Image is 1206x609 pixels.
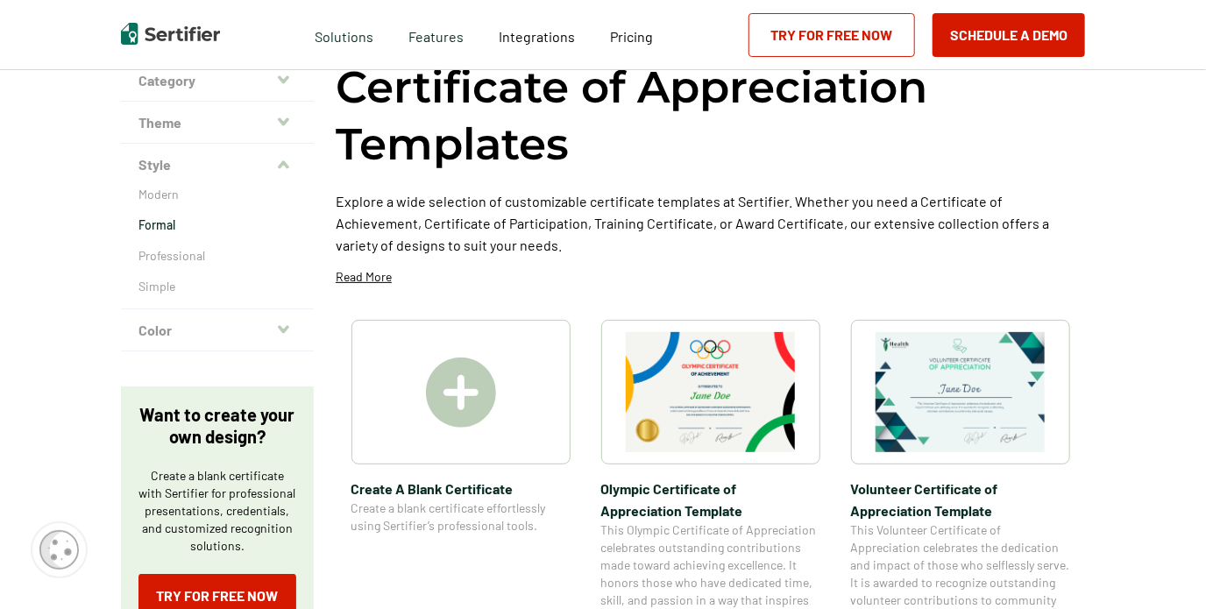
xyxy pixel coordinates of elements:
a: Pricing [611,24,654,46]
img: Sertifier | Digital Credentialing Platform [121,23,220,45]
span: Solutions [316,24,374,46]
span: Create A Blank Certificate [351,478,571,499]
div: Style [121,186,314,309]
p: Create a blank certificate with Sertifier for professional presentations, credentials, and custom... [138,467,296,555]
span: Olympic Certificate of Appreciation​ Template [601,478,820,521]
span: Features [409,24,465,46]
button: Theme [121,102,314,144]
img: Olympic Certificate of Appreciation​ Template [626,332,796,452]
span: Integrations [500,28,576,45]
a: Professional [138,247,296,265]
span: Pricing [611,28,654,45]
button: Style [121,144,314,186]
button: Color [121,309,314,351]
a: Formal [138,216,296,234]
p: Explore a wide selection of customizable certificate templates at Sertifier. Whether you need a C... [336,190,1085,256]
a: Integrations [500,24,576,46]
p: Want to create your own design? [138,404,296,448]
a: Simple [138,278,296,295]
span: Create a blank certificate effortlessly using Sertifier’s professional tools. [351,499,571,535]
iframe: Chat Widget [1118,525,1206,609]
p: Read More [336,268,392,286]
h1: Certificate of Appreciation Templates [336,59,1085,173]
button: Schedule a Demo [933,13,1085,57]
span: Volunteer Certificate of Appreciation Template [851,478,1070,521]
img: Volunteer Certificate of Appreciation Template [876,332,1046,452]
a: Modern [138,186,296,203]
a: Try for Free Now [748,13,915,57]
img: Cookie Popup Icon [39,530,79,570]
img: Create A Blank Certificate [426,358,496,428]
button: Category [121,60,314,102]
